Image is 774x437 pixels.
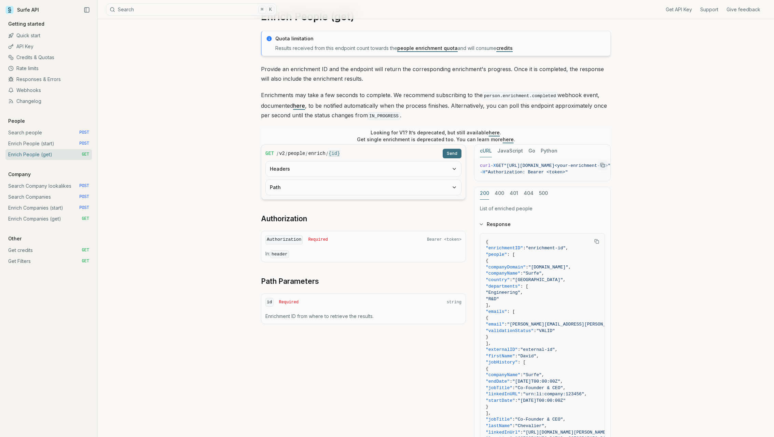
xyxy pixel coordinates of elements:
a: here [489,130,500,135]
span: -X [490,163,496,168]
span: curl [480,163,490,168]
button: Copy Text [597,160,608,170]
span: , [584,392,587,397]
span: : [523,246,526,251]
p: Quota limitation [275,35,606,42]
span: "[URL][DOMAIN_NAME]<your-enrichment-id>" [504,163,610,168]
span: "email" [486,322,505,327]
span: } [486,334,488,340]
a: Give feedback [727,6,760,13]
span: : [515,398,518,403]
span: : [526,265,528,270]
span: GET [82,259,89,264]
span: "[DOMAIN_NAME]" [528,265,568,270]
span: "Co-Founder & CEO" [515,417,563,422]
span: , [563,417,566,422]
a: here [503,136,514,142]
span: } [486,404,488,409]
button: 400 [495,187,504,200]
span: , [542,271,544,276]
span: POST [79,194,89,200]
code: v2 [279,150,285,157]
span: "jobHistory" [486,360,518,365]
span: "lastName" [486,423,512,428]
span: "Engineering" [486,290,520,295]
span: : [512,417,515,422]
span: / [286,150,287,157]
span: -H [480,170,485,175]
span: , [563,277,566,282]
span: "validationStatus" [486,328,534,333]
code: people [288,150,305,157]
span: , [555,347,558,352]
code: person.enrichment.completed [483,92,557,100]
a: Get credits GET [5,245,92,256]
button: cURL [480,145,492,157]
span: "[DATE]T00:00:00Z" [512,379,560,384]
a: Search Companies POST [5,191,92,202]
span: : [ [518,360,526,365]
span: : [520,392,523,397]
p: Company [5,171,33,178]
button: JavaScript [497,145,523,157]
button: Search⌘K [106,3,277,16]
span: "Authorization: Bearer <token>" [485,170,568,175]
a: people enrichment quota [397,45,458,51]
button: 200 [480,187,489,200]
button: Path [266,180,461,195]
span: "companyDomain" [486,265,526,270]
span: : [505,322,507,327]
span: Bearer <token> [427,237,461,242]
span: : [518,347,521,352]
code: header [270,250,289,258]
span: : [520,271,523,276]
kbd: K [267,6,274,13]
span: string [447,300,461,305]
a: credits [496,45,513,51]
button: Headers [266,161,461,176]
span: / [277,150,278,157]
span: GET [82,248,89,253]
span: "[GEOGRAPHIC_DATA]" [512,277,563,282]
span: "companyName" [486,271,520,276]
a: Path Parameters [261,277,319,286]
a: Search people POST [5,127,92,138]
span: { [486,315,488,320]
button: Send [443,149,461,158]
span: : [510,277,512,282]
span: "David" [518,354,537,359]
p: People [5,118,28,124]
code: Authorization [265,235,303,244]
a: Enrich People (get) GET [5,149,92,160]
span: "Chevalier" [515,423,544,428]
a: Enrich Companies (start) POST [5,202,92,213]
p: Other [5,235,24,242]
span: GET [265,150,274,157]
button: Copy Text [592,236,602,247]
span: "[PERSON_NAME][EMAIL_ADDRESS][PERSON_NAME][DOMAIN_NAME]" [507,322,656,327]
p: In: [265,250,461,258]
a: Get API Key [666,6,692,13]
a: Search Company lookalikes POST [5,181,92,191]
span: "Surfe" [523,271,542,276]
kbd: ⌘ [258,6,266,13]
span: , [568,265,571,270]
span: : [ [520,284,528,289]
span: / [306,150,307,157]
span: "[URL][DOMAIN_NAME][PERSON_NAME]" [523,430,611,435]
a: Credits & Quotas [5,52,92,63]
span: : [534,328,536,333]
span: "firstName" [486,354,515,359]
span: : [520,430,523,435]
span: : [515,354,518,359]
span: Required [308,237,328,242]
code: enrich [308,150,325,157]
span: "jobTitle" [486,417,512,422]
a: Responses & Errors [5,74,92,85]
span: : [512,385,515,390]
span: GET [82,152,89,157]
span: , [563,385,566,390]
button: Collapse Sidebar [82,5,92,15]
a: API Key [5,41,92,52]
span: "externalID" [486,347,518,352]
